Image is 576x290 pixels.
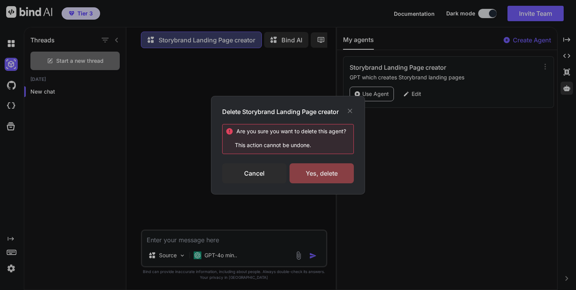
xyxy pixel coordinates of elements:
[236,127,346,135] div: Are you sure you want to delete this ?
[290,163,354,183] div: Yes, delete
[327,128,343,134] span: agent
[226,141,353,149] p: This action cannot be undone.
[222,163,286,183] div: Cancel
[222,107,339,116] h3: Delete Storybrand Landing Page creator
